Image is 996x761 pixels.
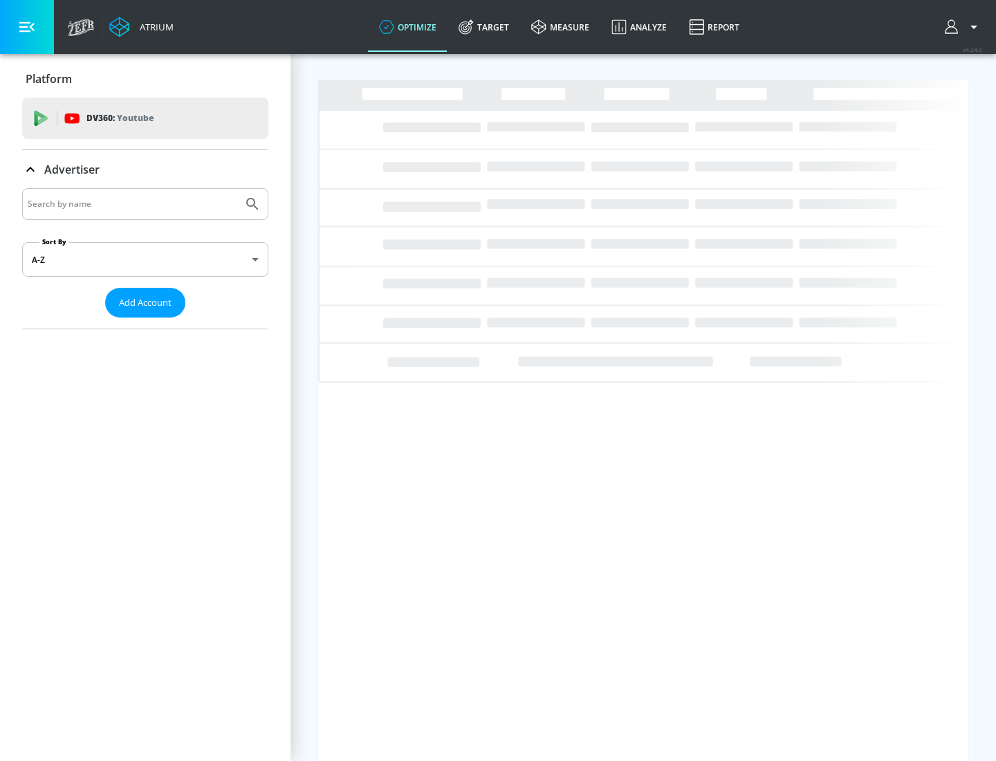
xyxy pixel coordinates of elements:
a: Report [678,2,750,52]
div: Advertiser [22,150,268,189]
a: Atrium [109,17,174,37]
label: Sort By [39,237,69,246]
p: Platform [26,71,72,86]
div: A-Z [22,242,268,277]
a: Analyze [600,2,678,52]
p: Advertiser [44,162,100,177]
div: Advertiser [22,188,268,329]
div: Atrium [134,21,174,33]
a: optimize [368,2,448,52]
button: Add Account [105,288,185,318]
a: Target [448,2,520,52]
span: v 4.24.0 [963,46,982,53]
p: DV360: [86,111,154,126]
nav: list of Advertiser [22,318,268,329]
input: Search by name [28,195,237,213]
div: Platform [22,59,268,98]
a: measure [520,2,600,52]
div: DV360: Youtube [22,98,268,139]
p: Youtube [117,111,154,125]
span: Add Account [119,295,172,311]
